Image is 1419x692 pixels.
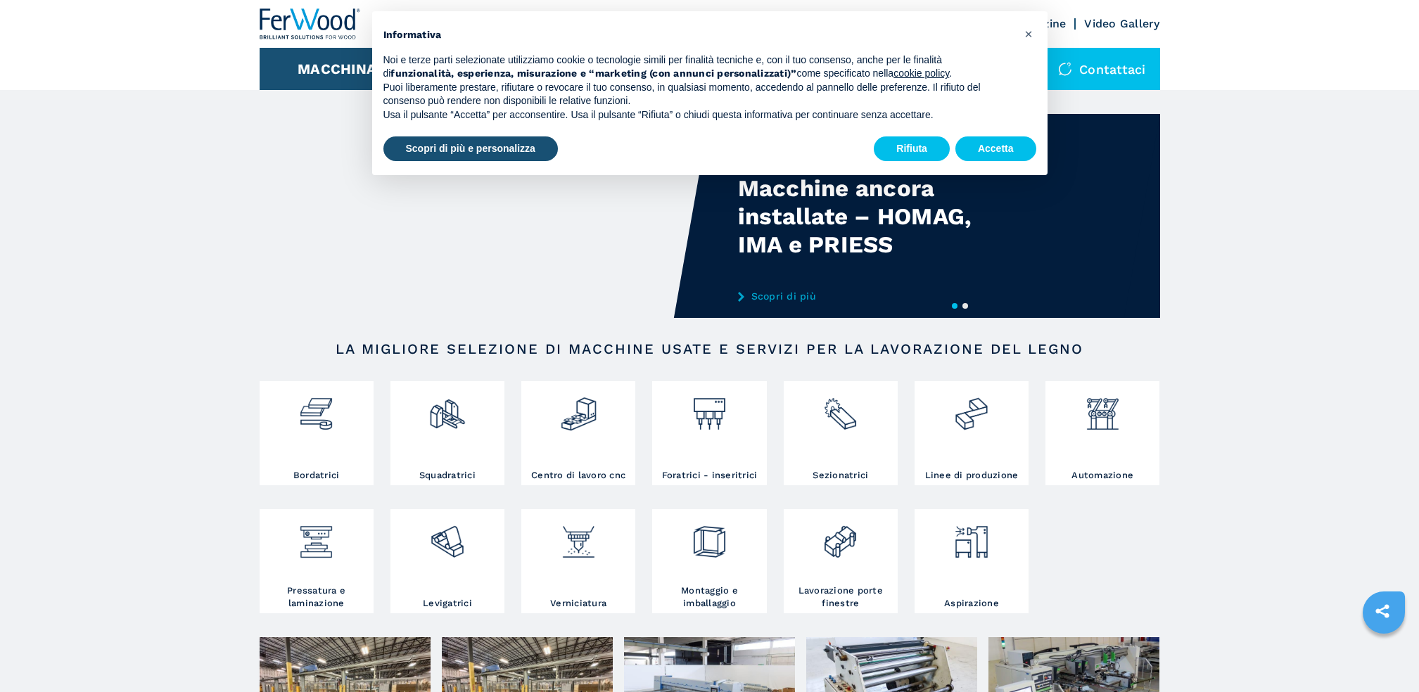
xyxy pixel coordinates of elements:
[652,381,766,485] a: Foratrici - inseritrici
[874,136,950,162] button: Rifiuta
[390,509,504,613] a: Levigatrici
[383,108,1014,122] p: Usa il pulsante “Accetta” per acconsentire. Usa il pulsante “Rifiuta” o chiudi questa informativa...
[691,385,728,432] img: foratrici_inseritrici_2.png
[813,469,868,482] h3: Sezionatrici
[260,114,710,318] video: Your browser does not support the video tag.
[944,597,999,610] h3: Aspirazione
[428,385,466,432] img: squadratrici_2.png
[691,513,728,560] img: montaggio_imballaggio_2.png
[1018,23,1041,45] button: Chiudi questa informativa
[390,68,796,79] strong: funzionalità, esperienza, misurazione e “marketing (con annunci personalizzati)”
[560,385,597,432] img: centro_di_lavoro_cnc_2.png
[656,584,763,610] h3: Montaggio e imballaggio
[521,509,635,613] a: Verniciatura
[260,509,374,613] a: Pressatura e laminazione
[260,8,361,39] img: Ferwood
[1365,594,1400,629] a: sharethis
[784,509,898,613] a: Lavorazione porte finestre
[423,597,472,610] h3: Levigatrici
[263,584,370,610] h3: Pressatura e laminazione
[915,509,1029,613] a: Aspirazione
[822,385,859,432] img: sezionatrici_2.png
[428,513,466,560] img: levigatrici_2.png
[298,385,335,432] img: bordatrici_1.png
[652,509,766,613] a: Montaggio e imballaggio
[925,469,1019,482] h3: Linee di produzione
[1044,48,1160,90] div: Contattaci
[953,385,990,432] img: linee_di_produzione_2.png
[419,469,476,482] h3: Squadratrici
[822,513,859,560] img: lavorazione_porte_finestre_2.png
[1045,381,1159,485] a: Automazione
[784,381,898,485] a: Sezionatrici
[531,469,625,482] h3: Centro di lavoro cnc
[560,513,597,560] img: verniciatura_1.png
[293,469,340,482] h3: Bordatrici
[1084,385,1121,432] img: automazione.png
[738,290,1014,302] a: Scopri di più
[893,68,949,79] a: cookie policy
[953,513,990,560] img: aspirazione_1.png
[1058,62,1072,76] img: Contattaci
[383,53,1014,81] p: Noi e terze parti selezionate utilizziamo cookie o tecnologie simili per finalità tecniche e, con...
[955,136,1036,162] button: Accetta
[260,381,374,485] a: Bordatrici
[521,381,635,485] a: Centro di lavoro cnc
[383,28,1014,42] h2: Informativa
[1024,25,1033,42] span: ×
[383,136,558,162] button: Scopri di più e personalizza
[390,381,504,485] a: Squadratrici
[298,60,391,77] button: Macchinari
[787,584,894,610] h3: Lavorazione porte finestre
[550,597,606,610] h3: Verniciatura
[298,513,335,560] img: pressa-strettoia.png
[952,303,957,309] button: 1
[1084,17,1159,30] a: Video Gallery
[915,381,1029,485] a: Linee di produzione
[662,469,758,482] h3: Foratrici - inseritrici
[1071,469,1133,482] h3: Automazione
[383,81,1014,108] p: Puoi liberamente prestare, rifiutare o revocare il tuo consenso, in qualsiasi momento, accedendo ...
[305,340,1115,357] h2: LA MIGLIORE SELEZIONE DI MACCHINE USATE E SERVIZI PER LA LAVORAZIONE DEL LEGNO
[962,303,968,309] button: 2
